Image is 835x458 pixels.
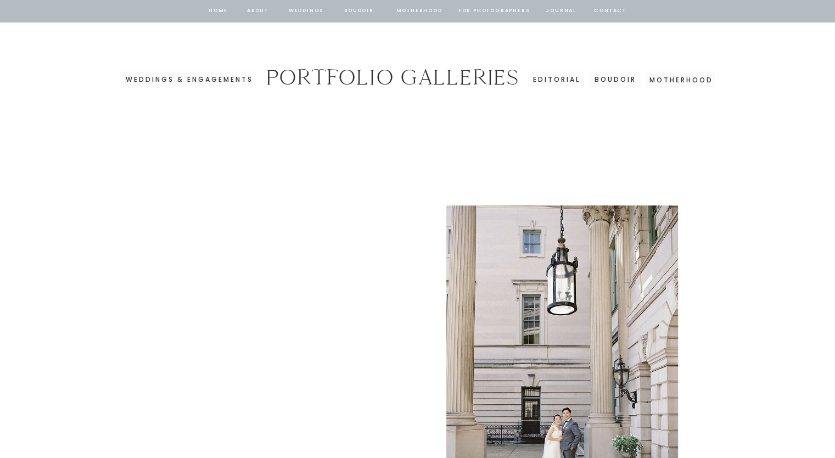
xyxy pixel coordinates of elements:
a: BOUDOIR [593,74,638,83]
a: weddings & engagementS [122,74,257,83]
a: Motherhood [649,74,694,83]
a: journal [545,6,579,16]
a: contact [593,6,628,16]
a: Weddings [288,6,325,16]
a: for photographers [458,6,530,16]
a: about [246,6,270,16]
a: editorial [531,74,582,83]
h2: portfolio galleries [250,65,535,90]
a: Motherhood [396,6,442,16]
a: home [208,6,229,16]
a: BOUDOIR [344,6,375,16]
